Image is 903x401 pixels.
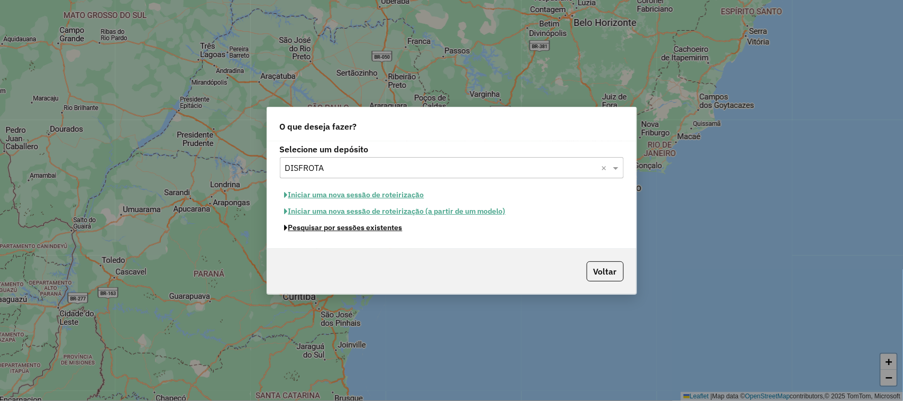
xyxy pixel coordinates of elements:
[280,120,357,133] span: O que deseja fazer?
[280,220,407,236] button: Pesquisar por sessões existentes
[280,203,510,220] button: Iniciar uma nova sessão de roteirização (a partir de um modelo)
[280,187,429,203] button: Iniciar uma nova sessão de roteirização
[587,261,624,281] button: Voltar
[601,161,610,174] span: Clear all
[280,143,624,156] label: Selecione um depósito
